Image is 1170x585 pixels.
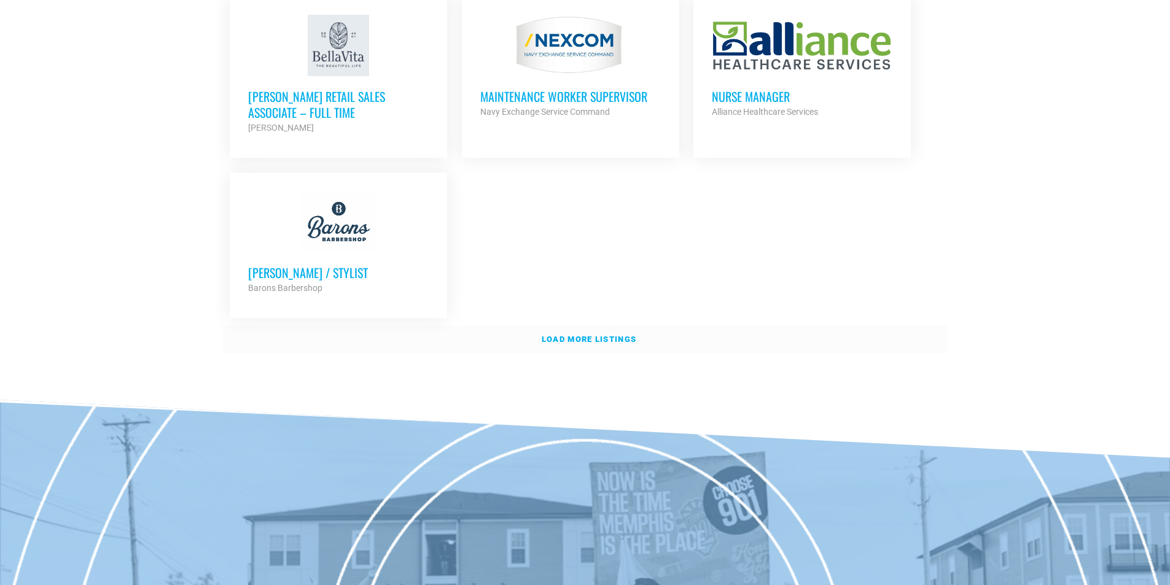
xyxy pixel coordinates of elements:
strong: Barons Barbershop [248,283,322,293]
strong: Navy Exchange Service Command [480,107,610,117]
a: Load more listings [223,325,948,354]
strong: Alliance Healthcare Services [712,107,818,117]
a: [PERSON_NAME] / Stylist Barons Barbershop [230,172,447,314]
strong: Load more listings [542,335,636,344]
strong: [PERSON_NAME] [248,123,314,133]
h3: Nurse Manager [712,88,892,104]
h3: [PERSON_NAME] Retail Sales Associate – Full Time [248,88,429,120]
h3: MAINTENANCE WORKER SUPERVISOR [480,88,661,104]
h3: [PERSON_NAME] / Stylist [248,265,429,281]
